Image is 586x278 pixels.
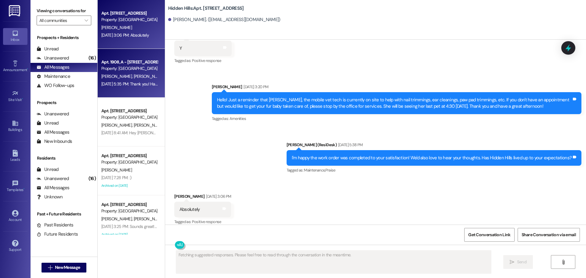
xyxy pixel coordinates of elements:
span: [PERSON_NAME] [101,74,134,79]
div: [DATE] 3:25 PM: Sounds great! We will see you then! [101,224,192,229]
div: [DATE] 8:41 AM: Hey [PERSON_NAME]! We have someone that may be interested, we will reach out to t... [101,130,307,135]
div: Unread [37,166,59,173]
span: [PERSON_NAME] [101,122,134,128]
div: Prospects + Residents [31,34,97,41]
div: Absolutely [179,206,200,213]
span: [PERSON_NAME] [133,216,164,222]
div: Apt. [STREET_ADDRESS] [101,201,158,208]
span: [PERSON_NAME] [101,25,132,30]
div: All Messages [37,64,69,70]
div: Unknown [37,194,63,200]
span: Positive response [192,219,221,224]
button: New Message [42,263,87,273]
div: Property: [GEOGRAPHIC_DATA] [101,65,158,72]
div: Tagged as: [287,166,582,175]
span: [PERSON_NAME] [101,216,134,222]
div: (16) [87,53,97,63]
div: Apt. [STREET_ADDRESS] [101,108,158,114]
div: Archived on [DATE] [101,182,158,190]
div: Prospects [31,99,97,106]
span: [PERSON_NAME] [133,74,164,79]
span: • [22,97,23,101]
span: Amenities [230,116,246,121]
span: Send [517,259,526,265]
a: Templates • [3,178,27,195]
b: Hidden Hills: Apt. [STREET_ADDRESS] [168,5,244,12]
div: Apt. 1908, A - [STREET_ADDRESS] [101,59,158,65]
div: Past Residents [37,222,74,228]
a: Buildings [3,118,27,135]
label: Viewing conversations for [37,6,91,16]
div: Y [179,45,182,52]
div: [DATE] 5:38 PM [337,142,363,148]
div: New Inbounds [37,138,72,145]
div: Maintenance [37,73,70,80]
button: Get Conversation Link [464,228,514,242]
span: Share Conversation via email [522,232,576,238]
div: [PERSON_NAME]. ([EMAIL_ADDRESS][DOMAIN_NAME]) [168,16,280,23]
div: Archived on [DATE] [101,231,158,238]
span: Positive response [192,58,221,63]
a: Account [3,208,27,225]
img: ResiDesk Logo [9,5,21,16]
i:  [510,260,514,265]
div: [DATE] 7:28 PM: :) [101,175,131,180]
input: All communities [39,16,81,25]
div: Unanswered [37,55,69,61]
div: Tagged as: [174,56,232,65]
div: Apt. [STREET_ADDRESS] [101,153,158,159]
div: Tagged as: [212,114,581,123]
div: Unread [37,46,59,52]
div: All Messages [37,129,69,135]
div: WO Follow-ups [37,82,74,89]
div: Unanswered [37,111,69,117]
div: [DATE] 3:06 PM: Absolutely [101,32,149,38]
div: Residents [31,155,97,161]
div: Property: [GEOGRAPHIC_DATA] [101,114,158,121]
div: [PERSON_NAME] [212,84,581,92]
div: Property: [GEOGRAPHIC_DATA] [101,16,158,23]
div: (16) [87,174,97,183]
span: [PERSON_NAME] [133,122,164,128]
div: Future Residents [37,231,78,237]
button: Share Conversation via email [518,228,580,242]
textarea: Fetching suggested responses. Please feel free to read through the conversation in the meantime. [176,251,491,273]
i:  [48,265,52,270]
div: Unanswered [37,175,69,182]
span: • [27,67,28,71]
span: Maintenance , [304,168,325,173]
div: Unread [37,120,59,126]
i:  [561,260,566,265]
div: [DATE] 3:06 PM [204,193,231,200]
div: [DATE] 5:35 PM: Thank you! Have a great weekend! [101,81,191,87]
div: All Messages [37,185,69,191]
div: Property: [GEOGRAPHIC_DATA] [101,208,158,214]
a: Site Visit • [3,88,27,105]
div: Hello! Just a reminder that [PERSON_NAME], the mobile vet tech is currently on site to help with ... [217,97,572,110]
button: Send [503,255,533,269]
div: [DATE] 3:20 PM [242,84,268,90]
span: [PERSON_NAME] [101,167,132,173]
i:  [85,18,88,23]
div: Property: [GEOGRAPHIC_DATA] [101,159,158,165]
span: New Message [55,264,80,271]
span: Get Conversation Link [468,232,510,238]
div: Past + Future Residents [31,211,97,217]
div: Apt. [STREET_ADDRESS] [101,10,158,16]
div: [PERSON_NAME] [174,193,231,202]
a: Support [3,238,27,255]
div: [PERSON_NAME] (ResiDesk) [287,142,582,150]
div: I'm happy the work order was completed to your satisfaction! We'd also love to hear your thoughts... [292,155,572,161]
div: Tagged as: [174,217,231,226]
span: Praise [325,168,335,173]
a: Leads [3,148,27,164]
a: Inbox [3,28,27,45]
